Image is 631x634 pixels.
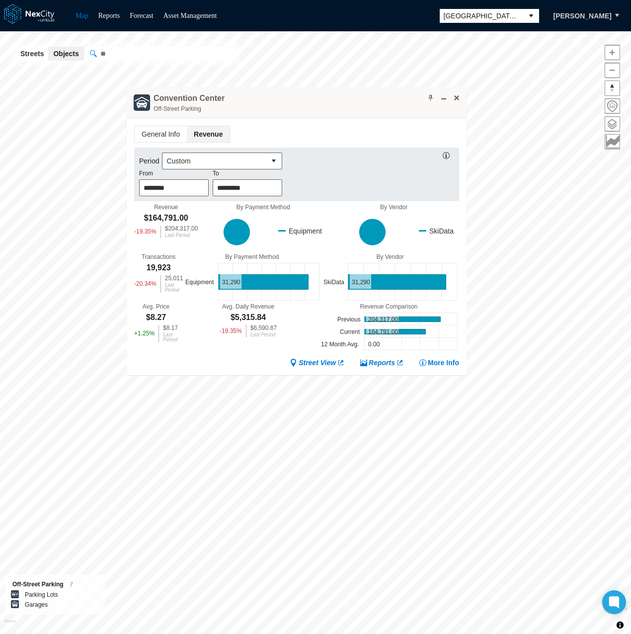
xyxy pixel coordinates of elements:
div: By Payment Method [183,253,321,260]
div: + 1.25 % [134,325,155,342]
button: Zoom out [605,63,620,78]
button: Streets [15,47,49,61]
span: Street View [299,358,336,368]
div: $204,317.00 [165,226,198,232]
div: Revenue [154,204,178,211]
text: 164,791.00 [368,328,398,335]
div: By Payment Method [198,204,328,211]
div: Last Period [250,332,277,337]
button: More Info [419,358,459,368]
text: 31,290 [222,279,240,286]
div: -20.34 % [134,275,157,293]
button: Objects [48,47,83,61]
text: 12 Month Avg. [321,341,359,348]
label: Period [139,156,162,166]
button: Reset bearing to north [605,80,620,96]
span: Reset bearing to north [605,81,620,95]
div: By Vendor [321,253,459,260]
button: select [266,153,282,169]
a: Street View [290,358,345,368]
h4: Double-click to make header text selectable [154,93,225,104]
div: Transactions [142,253,175,260]
div: -19.35 % [220,325,242,337]
text: 31,290 [352,279,370,286]
a: Forecast [130,12,153,19]
span: Revenue [187,126,230,142]
a: Reports [360,358,404,368]
button: Zoom in [605,45,620,60]
a: Map [76,12,88,19]
div: 25,011 [165,275,183,281]
span: Reports [369,358,395,368]
div: 19,923 [147,262,171,273]
div: Off-Street Parking [12,579,97,590]
text: SkiData [323,279,344,286]
span: [GEOGRAPHIC_DATA][PERSON_NAME] [444,11,519,21]
span: Streets [20,49,44,59]
div: Off-Street Parking [154,104,225,114]
span: More Info [428,358,459,368]
button: Key metrics [605,134,620,150]
div: Avg. Daily Revenue [222,303,274,310]
div: -19.35 % [134,226,157,238]
span: Objects [53,49,79,59]
button: Toggle attribution [614,619,626,631]
a: Asset Management [163,12,217,19]
div: $8.27 [146,312,166,323]
span: Custom [166,156,262,166]
button: Home [605,98,620,114]
div: Last Period [165,233,198,238]
text: Previous [337,316,361,323]
text: 204,317.00 [368,316,398,323]
span: Toggle attribution [617,620,623,631]
label: Parking Lots [25,590,58,600]
div: $6,590.87 [250,325,277,331]
label: Garages [25,600,48,610]
div: Revenue Comparison [318,303,459,310]
div: Double-click to make header text selectable [154,93,225,114]
a: Mapbox homepage [4,620,16,631]
button: [PERSON_NAME] [543,7,622,24]
label: To [213,169,219,178]
div: Last Period [163,332,178,342]
span: General Info [135,126,187,142]
div: $5,315.84 [231,312,266,323]
div: Last Period [165,283,183,293]
div: $8.17 [163,325,178,331]
button: select [523,9,539,23]
label: From [139,169,153,178]
span: 7 [70,582,73,587]
span: [PERSON_NAME] [553,11,612,21]
a: Reports [98,12,120,19]
div: Avg. Price [143,303,169,310]
text: 0.00 [368,341,380,348]
text: Equipment [185,279,214,286]
div: By Vendor [328,204,459,211]
text: Current [340,328,360,335]
button: Layers management [605,116,620,132]
div: $164,791.00 [144,213,188,224]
